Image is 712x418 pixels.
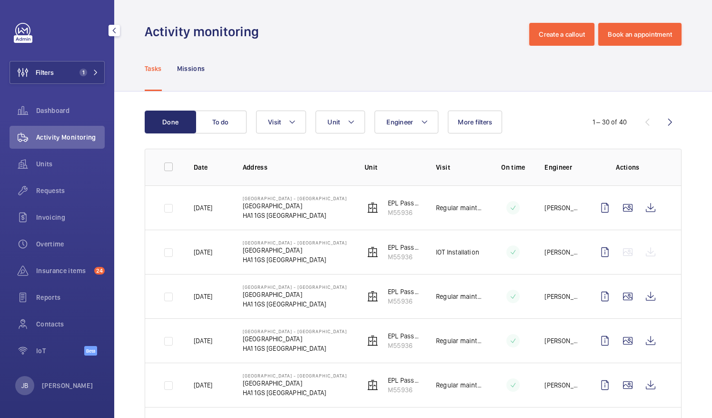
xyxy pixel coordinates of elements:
[243,195,347,201] p: [GEOGRAPHIC_DATA] - [GEOGRAPHIC_DATA]
[365,163,421,172] p: Unit
[388,208,421,217] p: M55936
[448,111,502,133] button: More filters
[367,291,378,302] img: elevator.svg
[388,331,421,341] p: EPL Passenger Lift
[243,245,347,255] p: [GEOGRAPHIC_DATA]
[84,346,97,356] span: Beta
[268,118,281,126] span: Visit
[94,267,105,275] span: 24
[243,344,347,353] p: HA1 1GS [GEOGRAPHIC_DATA]
[194,203,212,213] p: [DATE]
[367,379,378,391] img: elevator.svg
[36,159,105,169] span: Units
[36,239,105,249] span: Overtime
[388,243,421,252] p: EPL Passenger Lift
[243,299,347,309] p: HA1 1GS [GEOGRAPHIC_DATA]
[388,252,421,262] p: M55936
[367,202,378,214] img: elevator.svg
[388,385,421,395] p: M55936
[367,246,378,258] img: elevator.svg
[544,203,578,213] p: [PERSON_NAME]
[243,373,347,378] p: [GEOGRAPHIC_DATA] - [GEOGRAPHIC_DATA]
[593,163,662,172] p: Actions
[458,118,492,126] span: More filters
[375,111,438,133] button: Engineer
[544,336,578,346] p: [PERSON_NAME]
[194,336,212,346] p: [DATE]
[243,290,347,299] p: [GEOGRAPHIC_DATA]
[386,118,413,126] span: Engineer
[36,346,84,356] span: IoT
[243,328,347,334] p: [GEOGRAPHIC_DATA] - [GEOGRAPHIC_DATA]
[388,341,421,350] p: M55936
[36,266,90,275] span: Insurance items
[36,213,105,222] span: Invoicing
[243,334,347,344] p: [GEOGRAPHIC_DATA]
[79,69,87,76] span: 1
[194,380,212,390] p: [DATE]
[10,61,105,84] button: Filters1
[388,198,421,208] p: EPL Passenger Lift
[243,211,347,220] p: HA1 1GS [GEOGRAPHIC_DATA]
[177,64,205,73] p: Missions
[36,133,105,142] span: Activity Monitoring
[497,163,529,172] p: On time
[436,163,482,172] p: Visit
[243,284,347,290] p: [GEOGRAPHIC_DATA] - [GEOGRAPHIC_DATA]
[436,203,482,213] p: Regular maintenance
[36,186,105,195] span: Requests
[436,380,482,390] p: Regular maintenance
[316,111,365,133] button: Unit
[593,117,627,127] div: 1 – 30 of 40
[243,240,347,245] p: [GEOGRAPHIC_DATA] - [GEOGRAPHIC_DATA]
[36,293,105,302] span: Reports
[544,380,578,390] p: [PERSON_NAME]
[194,163,227,172] p: Date
[145,111,196,133] button: Done
[36,68,54,77] span: Filters
[36,319,105,329] span: Contacts
[243,201,347,211] p: [GEOGRAPHIC_DATA]
[194,292,212,301] p: [DATE]
[195,111,247,133] button: To do
[36,106,105,115] span: Dashboard
[243,378,347,388] p: [GEOGRAPHIC_DATA]
[436,292,482,301] p: Regular maintenance
[598,23,682,46] button: Book an appointment
[145,23,265,41] h1: Activity monitoring
[243,255,347,265] p: HA1 1GS [GEOGRAPHIC_DATA]
[388,296,421,306] p: M55936
[145,64,162,73] p: Tasks
[529,23,594,46] button: Create a callout
[388,287,421,296] p: EPL Passenger Lift
[367,335,378,347] img: elevator.svg
[388,376,421,385] p: EPL Passenger Lift
[544,292,578,301] p: [PERSON_NAME]
[436,336,482,346] p: Regular maintenance
[544,247,578,257] p: [PERSON_NAME]
[256,111,306,133] button: Visit
[243,163,350,172] p: Address
[327,118,340,126] span: Unit
[42,381,93,390] p: [PERSON_NAME]
[544,163,578,172] p: Engineer
[243,388,347,398] p: HA1 1GS [GEOGRAPHIC_DATA]
[194,247,212,257] p: [DATE]
[436,247,479,257] p: IOT Installation
[21,381,28,390] p: JB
